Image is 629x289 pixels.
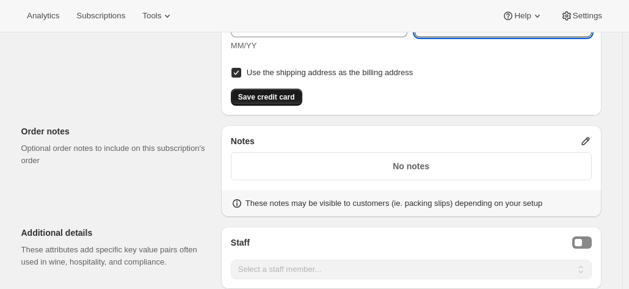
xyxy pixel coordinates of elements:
[21,142,211,167] p: Optional order notes to include on this subscription's order
[495,7,550,24] button: Help
[247,68,413,77] span: Use the shipping address as the billing address
[27,11,59,21] span: Analytics
[231,41,257,50] span: MM/YY
[231,135,255,147] span: Notes
[231,89,302,106] button: Save credit card
[135,7,181,24] button: Tools
[21,227,211,239] p: Additional details
[69,7,133,24] button: Subscriptions
[573,11,602,21] span: Settings
[514,11,531,21] span: Help
[231,236,250,250] span: Staff
[21,125,211,137] p: Order notes
[245,197,542,210] p: These notes may be visible to customers (ie. packing slips) depending on your setup
[553,7,609,24] button: Settings
[142,11,161,21] span: Tools
[238,92,295,102] span: Save credit card
[76,11,125,21] span: Subscriptions
[572,236,592,249] button: Staff Selector
[21,244,211,268] p: These attributes add specific key value pairs often used in wine, hospitality, and compliance.
[239,160,584,172] p: No notes
[20,7,67,24] button: Analytics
